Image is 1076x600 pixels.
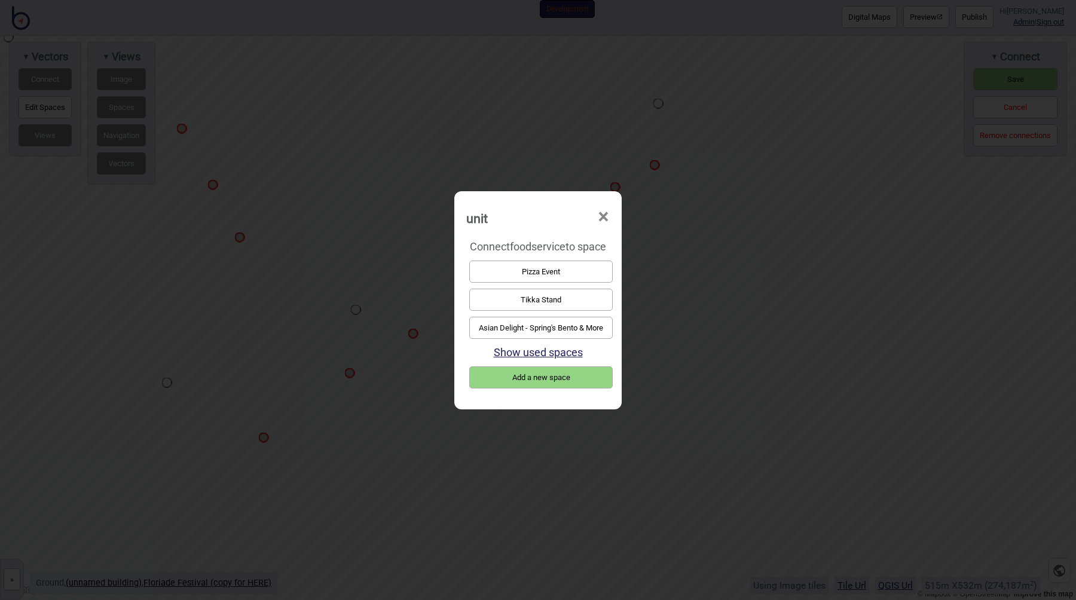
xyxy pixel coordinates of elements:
[466,206,488,231] div: unit
[494,346,583,359] button: Show used spaces
[469,289,613,311] button: Tikka Stand
[597,197,610,237] span: ×
[469,317,613,339] button: Asian Delight - Spring's Bento & More
[466,236,610,258] div: Connect foodservice to space
[469,366,613,388] button: Add a new space
[469,261,613,283] button: Pizza Event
